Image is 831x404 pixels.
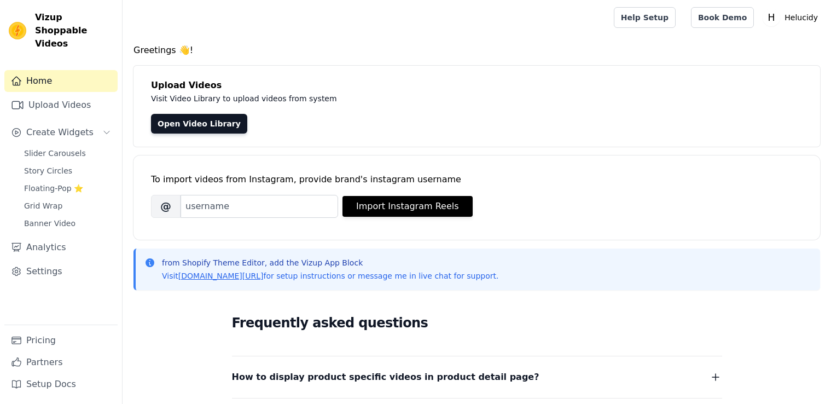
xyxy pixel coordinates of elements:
div: To import videos from Instagram, provide brand's instagram username [151,173,803,186]
button: Create Widgets [4,122,118,143]
span: Create Widgets [26,126,94,139]
p: from Shopify Theme Editor, add the Vizup App Block [162,257,498,268]
button: How to display product specific videos in product detail page? [232,370,722,385]
span: Banner Video [24,218,75,229]
a: Book Demo [691,7,754,28]
p: Visit Video Library to upload videos from system [151,92,641,105]
a: Open Video Library [151,114,247,134]
a: Slider Carousels [18,146,118,161]
a: Upload Videos [4,94,118,116]
a: Grid Wrap [18,198,118,213]
button: Import Instagram Reels [342,196,473,217]
a: Analytics [4,236,118,258]
a: Home [4,70,118,92]
span: Vizup Shoppable Videos [35,11,113,50]
span: How to display product specific videos in product detail page? [232,370,539,385]
a: Banner Video [18,216,118,231]
span: Slider Carousels [24,148,86,159]
a: Partners [4,351,118,373]
text: H [768,12,775,23]
a: Settings [4,261,118,282]
p: Visit for setup instructions or message me in live chat for support. [162,270,498,281]
h4: Greetings 👋! [133,44,820,57]
a: Setup Docs [4,373,118,395]
a: Story Circles [18,163,118,178]
h2: Frequently asked questions [232,312,722,334]
span: Grid Wrap [24,200,62,211]
h4: Upload Videos [151,79,803,92]
input: username [181,195,338,218]
span: @ [151,195,181,218]
button: H Helucidy [763,8,822,27]
img: Vizup [9,22,26,39]
a: [DOMAIN_NAME][URL] [178,272,264,280]
p: Helucidy [780,8,822,27]
a: Help Setup [614,7,676,28]
span: Floating-Pop ⭐ [24,183,83,194]
a: Pricing [4,330,118,351]
a: Floating-Pop ⭐ [18,181,118,196]
span: Story Circles [24,165,72,176]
